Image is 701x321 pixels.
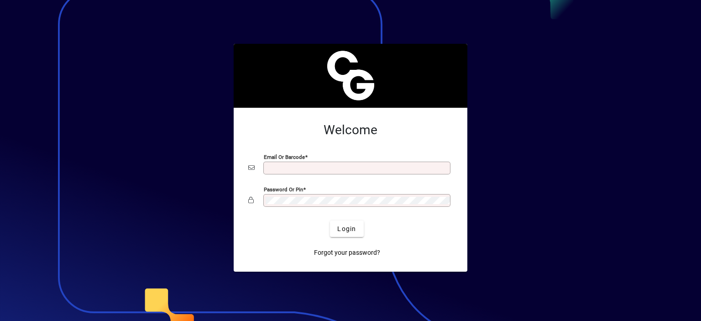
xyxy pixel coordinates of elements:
[314,248,380,258] span: Forgot your password?
[310,244,384,261] a: Forgot your password?
[248,122,453,138] h2: Welcome
[330,221,363,237] button: Login
[264,186,303,193] mat-label: Password or Pin
[264,154,305,160] mat-label: Email or Barcode
[337,224,356,234] span: Login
